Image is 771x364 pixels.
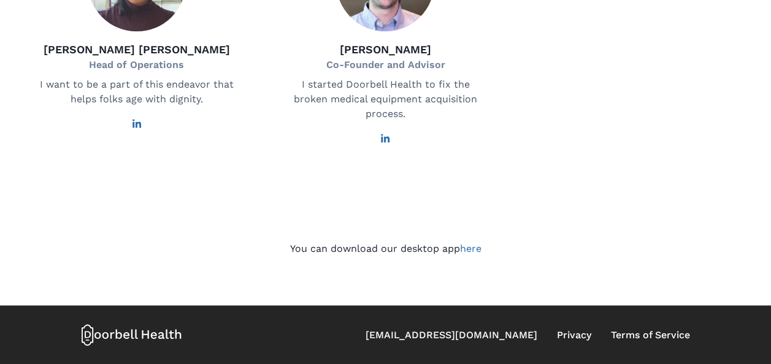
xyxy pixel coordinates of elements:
a: Privacy [557,327,591,342]
div: You can download our desktop app [20,241,751,256]
a: here [460,243,481,254]
p: [PERSON_NAME] [326,41,445,58]
a: Terms of Service [611,327,690,342]
p: Co-Founder and Advisor [326,58,445,72]
p: Head of Operations [44,58,230,72]
a: [EMAIL_ADDRESS][DOMAIN_NAME] [366,327,537,342]
p: [PERSON_NAME] [PERSON_NAME] [44,41,230,58]
p: I started Doorbell Health to fix the broken medical equipment acquisition process. [287,77,483,121]
p: I want to be a part of this endeavor that helps folks age with dignity. [39,77,235,107]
